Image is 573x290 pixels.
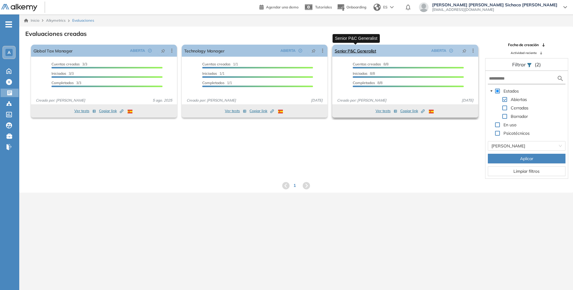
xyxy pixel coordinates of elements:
[33,98,88,103] span: Creado por: [PERSON_NAME]
[429,110,434,113] img: ESP
[184,98,238,103] span: Creado por: [PERSON_NAME]
[353,71,375,76] span: 8/8
[33,45,73,57] a: Global Tax Manager
[51,62,87,66] span: 3/3
[462,48,466,53] span: pushpin
[51,80,81,85] span: 3/3
[535,61,541,68] span: (2)
[511,97,527,102] span: Abiertas
[99,107,123,115] button: Copiar link
[511,51,537,55] span: Actividad reciente
[511,105,528,111] span: Cerradas
[202,62,238,66] span: 1/1
[335,98,389,103] span: Creado por: [PERSON_NAME]
[161,48,165,53] span: pushpin
[353,62,381,66] span: Cuentas creadas
[346,5,366,9] span: Onboarding
[503,88,519,94] span: Estados
[249,108,274,114] span: Copiar link
[184,45,225,57] a: Technology Manager
[353,62,389,66] span: 8/8
[449,49,453,52] span: check-circle
[278,110,283,113] img: ESP
[508,42,539,48] span: Fecha de creación
[315,5,332,9] span: Tutoriales
[51,80,74,85] span: Completados
[557,75,564,82] img: search icon
[503,122,516,128] span: En uso
[390,6,394,8] img: arrow
[150,98,175,103] span: 5 ago. 2025
[503,131,530,136] span: Psicotécnicos
[5,24,12,25] i: -
[353,71,367,76] span: Iniciadas
[513,168,540,175] span: Limpiar filtros
[128,110,132,113] img: ESP
[24,18,39,23] a: Inicio
[202,80,225,85] span: Completados
[307,46,320,55] button: pushpin
[156,46,170,55] button: pushpin
[512,61,527,68] span: Filtrar
[502,87,520,95] span: Estados
[465,220,573,290] iframe: Chat Widget
[259,3,299,10] a: Agendar una demo
[337,1,366,14] button: Onboarding
[373,4,381,11] img: world
[202,80,232,85] span: 1/1
[465,220,573,290] div: Widget de chat
[491,141,562,150] span: Laura Corredor
[333,34,380,43] div: Senior P&C Generalist
[46,18,66,23] span: Alkymetrics
[51,71,74,76] span: 3/3
[25,30,87,37] h3: Evaluaciones creadas
[308,98,325,103] span: [DATE]
[74,107,96,115] button: Ver tests
[520,155,533,162] span: Aplicar
[511,114,528,119] span: Borrador
[510,104,530,112] span: Cerradas
[376,107,397,115] button: Ver tests
[400,107,425,115] button: Copiar link
[383,5,388,10] span: ES
[400,108,425,114] span: Copiar link
[202,71,225,76] span: 1/1
[202,71,217,76] span: Iniciadas
[510,113,529,120] span: Borrador
[8,50,11,55] span: A
[293,182,296,189] span: 1
[99,108,123,114] span: Copiar link
[311,48,316,53] span: pushpin
[488,154,565,163] button: Aplicar
[335,45,376,57] a: Senior P&C Generalist
[432,2,557,7] span: [PERSON_NAME] [PERSON_NAME] Sichaca [PERSON_NAME]
[280,48,296,53] span: ABIERTA
[353,80,383,85] span: 8/8
[510,96,528,103] span: Abiertas
[1,4,37,11] img: Logo
[458,46,471,55] button: pushpin
[490,90,493,93] span: caret-down
[72,18,94,23] span: Evaluaciones
[51,71,66,76] span: Iniciadas
[51,62,80,66] span: Cuentas creadas
[502,121,518,128] span: En uso
[202,62,231,66] span: Cuentas creadas
[130,48,145,53] span: ABIERTA
[249,107,274,115] button: Copiar link
[225,107,246,115] button: Ver tests
[299,49,302,52] span: check-circle
[459,98,476,103] span: [DATE]
[266,5,299,9] span: Agendar una demo
[488,166,565,176] button: Limpiar filtros
[502,130,531,137] span: Psicotécnicos
[148,49,152,52] span: check-circle
[353,80,375,85] span: Completados
[431,48,446,53] span: ABIERTA
[432,7,557,12] span: [EMAIL_ADDRESS][DOMAIN_NAME]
